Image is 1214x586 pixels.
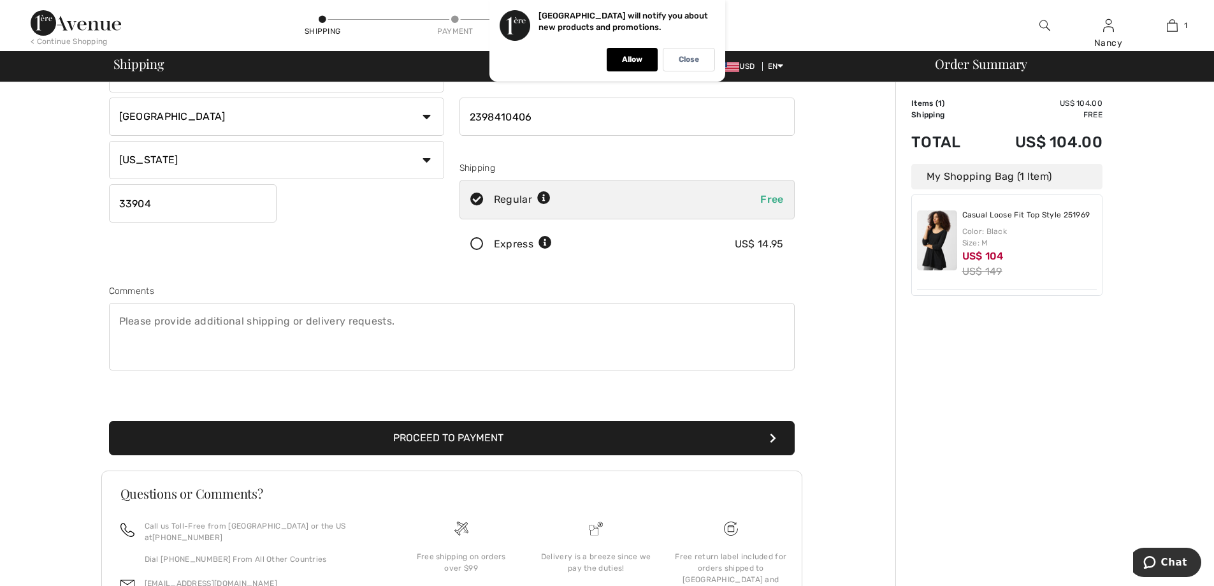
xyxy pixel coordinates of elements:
[760,193,783,205] span: Free
[911,164,1102,189] div: My Shopping Bag (1 Item)
[145,520,379,543] p: Call us Toll-Free from [GEOGRAPHIC_DATA] or the US at
[679,55,699,64] p: Close
[1077,36,1139,50] div: Nancy
[303,26,342,37] div: Shipping
[719,62,739,72] img: US Dollar
[145,553,379,565] p: Dial [PHONE_NUMBER] From All Other Countries
[962,250,1004,262] span: US$ 104
[589,522,603,536] img: Delivery is a breeze since we pay the duties!
[1103,19,1114,31] a: Sign In
[911,109,980,121] td: Shipping
[109,184,277,223] input: Zip/Postal Code
[538,11,708,32] p: [GEOGRAPHIC_DATA] will notify you about new products and promotions.
[31,36,108,47] div: < Continue Shopping
[120,523,134,537] img: call
[735,237,784,252] div: US$ 14.95
[768,62,784,71] span: EN
[494,237,552,252] div: Express
[459,161,795,175] div: Shipping
[962,210,1090,221] a: Casual Loose Fit Top Style 251969
[1039,18,1050,33] img: search the website
[980,121,1102,164] td: US$ 104.00
[113,57,164,70] span: Shipping
[1184,20,1187,31] span: 1
[911,98,980,109] td: Items ( )
[120,487,783,500] h3: Questions or Comments?
[404,551,519,574] div: Free shipping on orders over $99
[719,62,760,71] span: USD
[1167,18,1178,33] img: My Bag
[622,55,642,64] p: Allow
[538,551,653,574] div: Delivery is a breeze since we pay the duties!
[436,26,474,37] div: Payment
[724,522,738,536] img: Free shipping on orders over $99
[1103,18,1114,33] img: My Info
[980,98,1102,109] td: US$ 104.00
[917,210,957,270] img: Casual Loose Fit Top Style 251969
[152,533,222,542] a: [PHONE_NUMBER]
[911,121,980,164] td: Total
[980,109,1102,121] td: Free
[109,421,795,455] button: Proceed to Payment
[31,10,121,36] img: 1ère Avenue
[962,226,1097,249] div: Color: Black Size: M
[454,522,468,536] img: Free shipping on orders over $99
[1141,18,1203,33] a: 1
[962,265,1002,277] s: US$ 149
[938,99,942,108] span: 1
[1133,548,1201,580] iframe: Opens a widget where you can chat to one of our agents
[109,284,795,298] div: Comments
[459,98,795,136] input: Mobile
[920,57,1206,70] div: Order Summary
[494,192,551,207] div: Regular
